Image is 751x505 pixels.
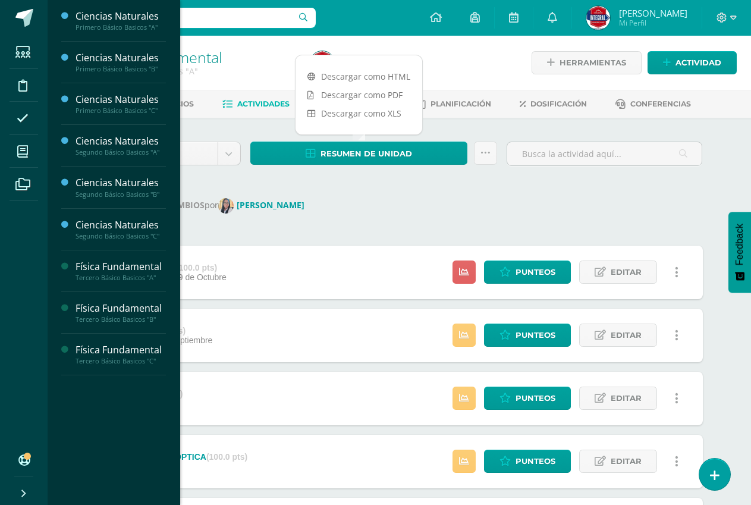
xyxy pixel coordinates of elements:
a: Punteos [484,450,571,473]
a: Ciencias NaturalesPrimero Básico Basicos "A" [76,10,166,32]
img: d976617d5cae59a017fc8fde6d31eccf.png [310,51,334,75]
div: Física Fundamental [76,302,166,315]
a: Resumen de unidad [250,142,468,165]
a: Ciencias NaturalesPrimero Básico Basicos "B" [76,51,166,73]
div: Física Fundamental [76,343,166,357]
div: Física Fundamental [76,260,166,274]
div: Ciencias Naturales [76,51,166,65]
div: Ciencias Naturales [76,218,166,232]
input: Busca un usuario... [55,8,316,28]
span: Editar [611,261,642,283]
span: Punteos [516,387,555,409]
span: 09 de Octubre [174,272,227,282]
strong: [PERSON_NAME] [237,199,304,211]
div: Segundo Básico Basicos "C" [76,232,166,240]
a: Física FundamentalTercero Básico Basicos "A" [76,260,166,282]
span: Herramientas [560,52,626,74]
div: Primero Básico Basicos "A" [76,23,166,32]
div: Primero Básico Basicos "C" [76,106,166,115]
a: Punteos [484,261,571,284]
span: Feedback [734,224,745,265]
div: Segundo Básico Basicos "B" [76,190,166,199]
a: Ciencias NaturalesPrimero Básico Basicos "C" [76,93,166,115]
a: Punteos [484,387,571,410]
span: Editar [611,450,642,472]
input: Busca la actividad aquí... [507,142,702,165]
div: Primero Básico Basicos "B" [76,65,166,73]
span: Punteos [516,450,555,472]
a: Física FundamentalTercero Básico Basicos "C" [76,343,166,365]
div: Tercero Básico Basicos "B" [76,315,166,324]
a: Ciencias NaturalesSegundo Básico Basicos "B" [76,176,166,198]
span: Actividades [237,99,290,108]
span: Dosificación [530,99,587,108]
a: Punteos [484,324,571,347]
span: Planificación [431,99,491,108]
span: Conferencias [630,99,691,108]
div: Ciencias Naturales [76,134,166,148]
div: Ciencias Naturales [76,176,166,190]
a: Actividades [222,95,290,114]
div: Ciencias Naturales [76,10,166,23]
a: Ciencias NaturalesSegundo Básico Basicos "C" [76,218,166,240]
img: d976617d5cae59a017fc8fde6d31eccf.png [586,6,610,30]
a: Ciencias NaturalesSegundo Básico Basicos "A" [76,134,166,156]
img: 4a5b509e58e9093477919f5393f42fe4.png [218,198,234,214]
a: Descargar como HTML [296,67,422,86]
h1: Física Fundamental [93,49,296,65]
a: Conferencias [615,95,691,114]
div: por [96,198,703,214]
span: Mi Perfil [619,18,687,28]
a: Planificación [418,95,491,114]
span: Punteos [516,324,555,346]
a: Física FundamentalTercero Básico Basicos "B" [76,302,166,324]
span: [PERSON_NAME] [619,7,687,19]
a: Herramientas [532,51,642,74]
button: Feedback - Mostrar encuesta [728,212,751,293]
span: Actividad [675,52,721,74]
a: Dosificación [520,95,587,114]
a: Descargar como PDF [296,86,422,104]
div: Segundo Básico Basicos "A" [76,148,166,156]
div: Ciencias Naturales [76,93,166,106]
span: Editar [611,387,642,409]
strong: (100.0 pts) [176,263,217,272]
a: [PERSON_NAME] [218,199,309,211]
strong: (100.0 pts) [206,452,247,462]
span: Punteos [516,261,555,283]
div: Tercero Básico Basicos "C" [76,357,166,365]
div: Tercero Básico Basicos "A" [76,274,166,282]
a: Descargar como XLS [296,104,422,123]
div: Tercero Básico Basicos 'A' [93,65,296,77]
a: Actividad [648,51,737,74]
span: Resumen de unidad [320,143,412,165]
span: Editar [611,324,642,346]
